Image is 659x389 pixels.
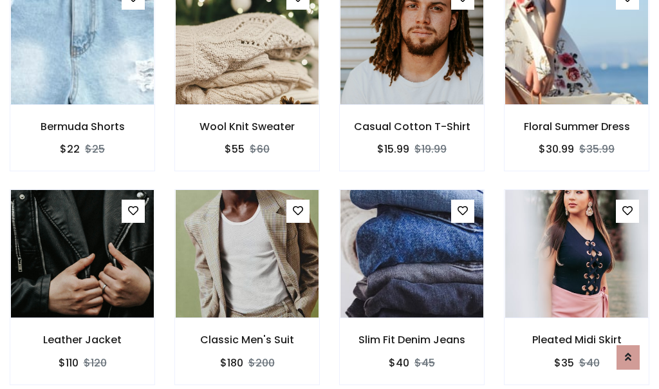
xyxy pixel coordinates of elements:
[505,334,649,346] h6: Pleated Midi Skirt
[414,356,435,370] del: $45
[248,356,275,370] del: $200
[85,142,105,157] del: $25
[340,120,484,133] h6: Casual Cotton T-Shirt
[389,357,409,369] h6: $40
[225,143,245,155] h6: $55
[579,142,615,157] del: $35.99
[175,334,319,346] h6: Classic Men's Suit
[84,356,107,370] del: $120
[539,143,574,155] h6: $30.99
[414,142,447,157] del: $19.99
[554,357,574,369] h6: $35
[340,334,484,346] h6: Slim Fit Denim Jeans
[579,356,600,370] del: $40
[250,142,270,157] del: $60
[10,334,154,346] h6: Leather Jacket
[60,143,80,155] h6: $22
[59,357,79,369] h6: $110
[175,120,319,133] h6: Wool Knit Sweater
[505,120,649,133] h6: Floral Summer Dress
[220,357,243,369] h6: $180
[10,120,154,133] h6: Bermuda Shorts
[377,143,409,155] h6: $15.99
